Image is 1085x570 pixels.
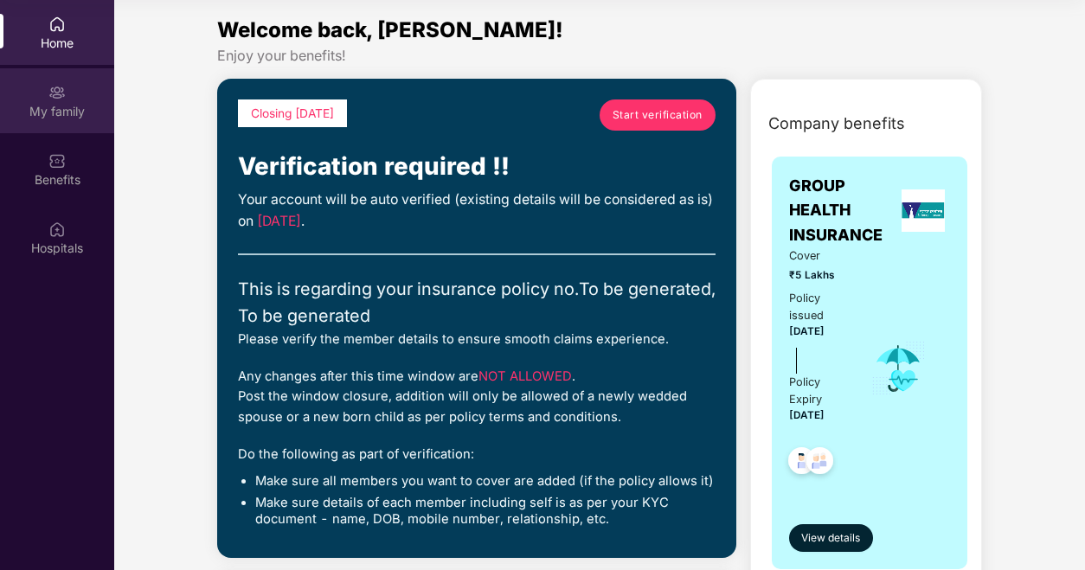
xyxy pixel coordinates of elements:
[780,442,823,484] img: svg+xml;base64,PHN2ZyB4bWxucz0iaHR0cDovL3d3dy53My5vcmcvMjAwMC9zdmciIHdpZHRoPSI0OC45NDMiIGhlaWdodD...
[255,495,716,528] li: Make sure details of each member including self is as per your KYC document - name, DOB, mobile n...
[217,17,563,42] span: Welcome back, [PERSON_NAME]!
[768,112,905,136] span: Company benefits
[600,99,716,131] a: Start verification
[613,106,703,123] span: Start verification
[238,445,716,464] div: Do the following as part of verification:
[251,106,334,120] span: Closing [DATE]
[48,221,66,238] img: svg+xml;base64,PHN2ZyBpZD0iSG9zcGl0YWxzIiB4bWxucz0iaHR0cDovL3d3dy53My5vcmcvMjAwMC9zdmciIHdpZHRoPS...
[789,174,896,247] span: GROUP HEALTH INSURANCE
[789,374,847,408] div: Policy Expiry
[217,47,983,65] div: Enjoy your benefits!
[257,213,301,229] span: [DATE]
[48,16,66,33] img: svg+xml;base64,PHN2ZyBpZD0iSG9tZSIgeG1sbnM9Imh0dHA6Ly93d3cudzMub3JnLzIwMDAvc3ZnIiB3aWR0aD0iMjAiIG...
[789,409,825,421] span: [DATE]
[801,530,860,547] span: View details
[48,84,66,101] img: svg+xml;base64,PHN2ZyB3aWR0aD0iMjAiIGhlaWdodD0iMjAiIHZpZXdCb3g9IjAgMCAyMCAyMCIgZmlsbD0ibm9uZSIgeG...
[48,152,66,170] img: svg+xml;base64,PHN2ZyBpZD0iQmVuZWZpdHMiIHhtbG5zPSJodHRwOi8vd3d3LnczLm9yZy8yMDAwL3N2ZyIgd2lkdGg9Ij...
[255,473,716,490] li: Make sure all members you want to cover are added (if the policy allows it)
[238,189,716,233] div: Your account will be auto verified (existing details will be considered as is) on .
[238,148,716,186] div: Verification required !!
[902,189,945,232] img: insurerLogo
[789,524,873,552] button: View details
[789,325,825,337] span: [DATE]
[478,368,572,384] span: NOT ALLOWED
[238,367,716,427] div: Any changes after this time window are . Post the window closure, addition will only be allowed o...
[238,330,716,349] div: Please verify the member details to ensure smooth claims experience.
[789,267,847,283] span: ₹5 Lakhs
[870,340,927,397] img: icon
[238,276,716,330] div: This is regarding your insurance policy no. To be generated, To be generated
[789,290,847,324] div: Policy issued
[799,442,841,484] img: svg+xml;base64,PHN2ZyB4bWxucz0iaHR0cDovL3d3dy53My5vcmcvMjAwMC9zdmciIHdpZHRoPSI0OC45NDMiIGhlaWdodD...
[789,247,847,265] span: Cover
